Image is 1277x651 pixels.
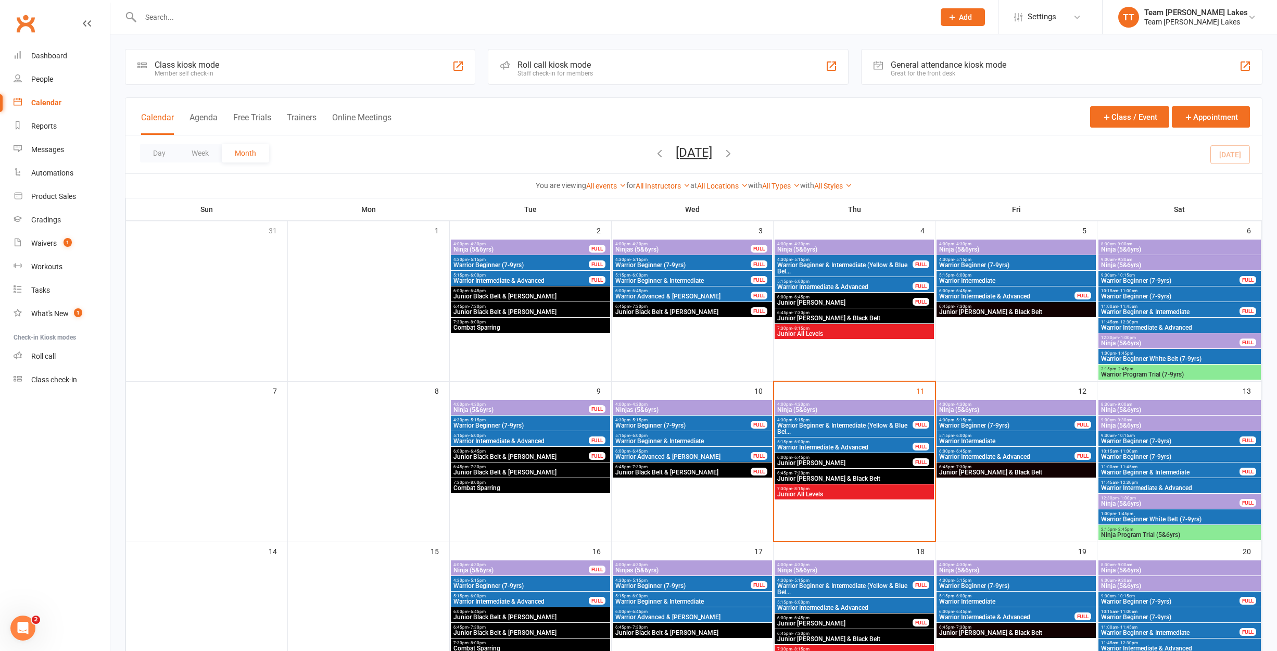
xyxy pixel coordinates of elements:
[777,471,932,475] span: 6:45pm
[690,181,697,190] strong: at
[777,455,913,460] span: 6:00pm
[748,181,762,190] strong: with
[777,491,932,497] span: Junior All Levels
[453,469,608,475] span: Junior Black Belt & [PERSON_NAME]
[74,308,82,317] span: 1
[630,449,648,454] span: - 6:45pm
[31,216,61,224] div: Gradings
[751,260,767,268] div: FULL
[469,465,486,469] span: - 7:30pm
[1240,436,1256,444] div: FULL
[777,295,913,299] span: 6:00pm
[630,289,648,293] span: - 6:45pm
[589,245,605,253] div: FULL
[1240,468,1256,475] div: FULL
[589,276,605,284] div: FULL
[916,382,935,399] div: 11
[792,455,810,460] span: - 6:45pm
[630,433,648,438] span: - 6:00pm
[777,440,913,444] span: 5:15pm
[14,138,110,161] a: Messages
[31,262,62,271] div: Workouts
[615,454,751,460] span: Warrior Advanced & [PERSON_NAME]
[453,418,608,422] span: 4:30pm
[777,326,932,331] span: 7:30pm
[1074,452,1091,460] div: FULL
[751,307,767,315] div: FULL
[1101,465,1240,469] span: 11:00am
[751,468,767,475] div: FULL
[777,402,932,407] span: 4:00pm
[1101,257,1259,262] span: 9:00am
[1101,371,1259,378] span: Warrior Program Trial (7-9yrs)
[777,310,932,315] span: 6:45pm
[1101,433,1240,438] span: 9:30am
[697,182,748,190] a: All Locations
[469,273,486,278] span: - 6:00pm
[615,449,751,454] span: 6:00pm
[751,421,767,429] div: FULL
[31,375,77,384] div: Class check-in
[939,465,1094,469] span: 6:45pm
[751,276,767,284] div: FULL
[1101,485,1259,491] span: Warrior Intermediate & Advanced
[1101,454,1259,460] span: Warrior Beginner (7-9yrs)
[1116,367,1133,371] span: - 2:45pm
[913,298,929,306] div: FULL
[1118,465,1137,469] span: - 11:45am
[31,286,50,294] div: Tasks
[453,289,608,293] span: 6:00pm
[12,10,39,36] a: Clubworx
[453,324,608,331] span: Combat Sparring
[1101,402,1259,407] span: 8:30am
[1116,351,1133,356] span: - 1:45pm
[1101,324,1259,331] span: Warrior Intermediate & Advanced
[939,454,1075,460] span: Warrior Intermediate & Advanced
[792,295,810,299] span: - 6:45pm
[1101,289,1259,293] span: 10:15am
[435,221,449,239] div: 1
[31,122,57,130] div: Reports
[777,279,913,284] span: 5:15pm
[1101,273,1240,278] span: 9:30am
[32,616,40,624] span: 2
[913,421,929,429] div: FULL
[1118,320,1138,324] span: - 12:30pm
[954,465,971,469] span: - 7:30pm
[615,246,751,253] span: Ninjas (5&6yrs)
[453,246,589,253] span: Ninja (5&6yrs)
[1118,7,1139,28] div: TT
[31,239,57,247] div: Waivers
[31,75,53,83] div: People
[1101,262,1259,268] span: Ninja (5&6yrs)
[1101,293,1259,299] span: Warrior Beginner (7-9yrs)
[615,402,770,407] span: 4:00pm
[14,91,110,115] a: Calendar
[14,279,110,302] a: Tasks
[1101,418,1259,422] span: 9:00am
[1119,496,1136,500] span: - 1:00pm
[1116,511,1133,516] span: - 1:45pm
[1101,356,1259,362] span: Warrior Beginner White Belt (7-9yrs)
[630,418,648,422] span: - 5:15pm
[615,469,751,475] span: Junior Black Belt & [PERSON_NAME]
[222,144,269,162] button: Month
[630,242,648,246] span: - 4:30pm
[1101,500,1240,507] span: Ninja (5&6yrs)
[14,255,110,279] a: Workouts
[792,471,810,475] span: - 7:30pm
[453,485,608,491] span: Combat Sparring
[615,278,751,284] span: Warrior Beginner & Intermediate
[939,309,1094,315] span: Junior [PERSON_NAME] & Black Belt
[453,262,589,268] span: Warrior Beginner (7-9yrs)
[792,310,810,315] span: - 7:30pm
[939,422,1075,429] span: Warrior Beginner (7-9yrs)
[1118,480,1138,485] span: - 12:30pm
[758,221,773,239] div: 3
[469,433,486,438] span: - 6:00pm
[800,181,814,190] strong: with
[1240,307,1256,315] div: FULL
[751,245,767,253] div: FULL
[920,221,935,239] div: 4
[1116,242,1132,246] span: - 9:00am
